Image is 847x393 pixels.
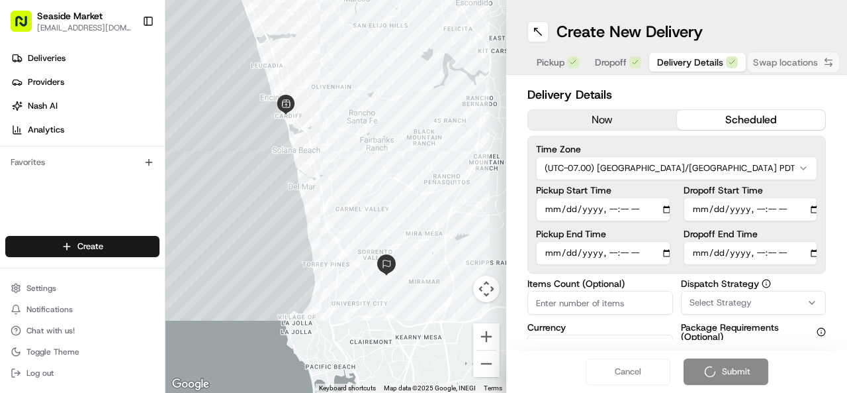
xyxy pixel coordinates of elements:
label: Pickup Start Time [536,186,670,195]
label: Dropoff Start Time [684,186,818,195]
span: Delivery Details [657,56,723,69]
label: Pickup End Time [536,229,670,239]
span: Map data ©2025 Google, INEGI [384,384,476,392]
a: 💻API Documentation [107,186,218,210]
button: Map camera controls [473,276,500,302]
label: Dropoff End Time [684,229,818,239]
span: Create [77,241,103,253]
button: Dispatch Strategy [762,279,771,288]
a: Deliveries [5,48,165,69]
img: 1736555255976-a54dd68f-1ca7-489b-9aae-adbdc363a1c4 [13,126,37,150]
input: Clear [34,85,218,99]
button: Zoom out [473,351,500,377]
img: Nash [13,13,40,39]
button: Settings [5,279,159,298]
label: Package Requirements (Optional) [681,323,826,341]
span: Nash AI [28,100,58,112]
div: Start new chat [45,126,217,139]
span: Providers [28,76,64,88]
span: Log out [26,368,54,378]
button: Notifications [5,300,159,319]
button: Seaside Market[EMAIL_ADDRESS][DOMAIN_NAME] [5,5,137,37]
span: Chat with us! [26,325,75,336]
img: Google [169,376,212,393]
label: Currency [527,323,673,332]
span: Select Strategy [690,297,752,309]
button: Zoom in [473,323,500,350]
button: Create [5,236,159,257]
button: Chat with us! [5,321,159,340]
span: Settings [26,283,56,294]
button: now [528,110,677,130]
div: 💻 [112,193,122,203]
button: Seaside Market [37,9,103,23]
div: We're available if you need us! [45,139,167,150]
p: Welcome 👋 [13,52,241,74]
span: API Documentation [125,192,212,205]
a: Terms [484,384,502,392]
button: Select Strategy [681,291,826,315]
h2: Delivery Details [527,85,826,104]
span: Dropoff [595,56,627,69]
a: Powered byPylon [93,223,160,234]
a: Nash AI [5,95,165,117]
span: Deliveries [28,52,66,64]
span: Notifications [26,304,73,315]
span: Knowledge Base [26,192,101,205]
div: Favorites [5,152,159,173]
label: Time Zone [536,144,817,154]
button: Keyboard shortcuts [319,384,376,393]
button: Log out [5,364,159,382]
button: Toggle Theme [5,343,159,361]
a: Open this area in Google Maps (opens a new window) [169,376,212,393]
h1: Create New Delivery [557,21,703,42]
span: Toggle Theme [26,347,79,357]
input: Enter number of items [527,291,673,315]
button: Start new chat [225,130,241,146]
a: 📗Knowledge Base [8,186,107,210]
span: Pylon [132,224,160,234]
a: Providers [5,72,165,93]
button: scheduled [677,110,826,130]
span: Analytics [28,124,64,136]
button: Package Requirements (Optional) [817,327,826,337]
label: Items Count (Optional) [527,279,673,288]
a: Analytics [5,119,165,140]
div: 📗 [13,193,24,203]
span: Pickup [537,56,564,69]
button: [EMAIL_ADDRESS][DOMAIN_NAME] [37,23,132,33]
label: Dispatch Strategy [681,279,826,288]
